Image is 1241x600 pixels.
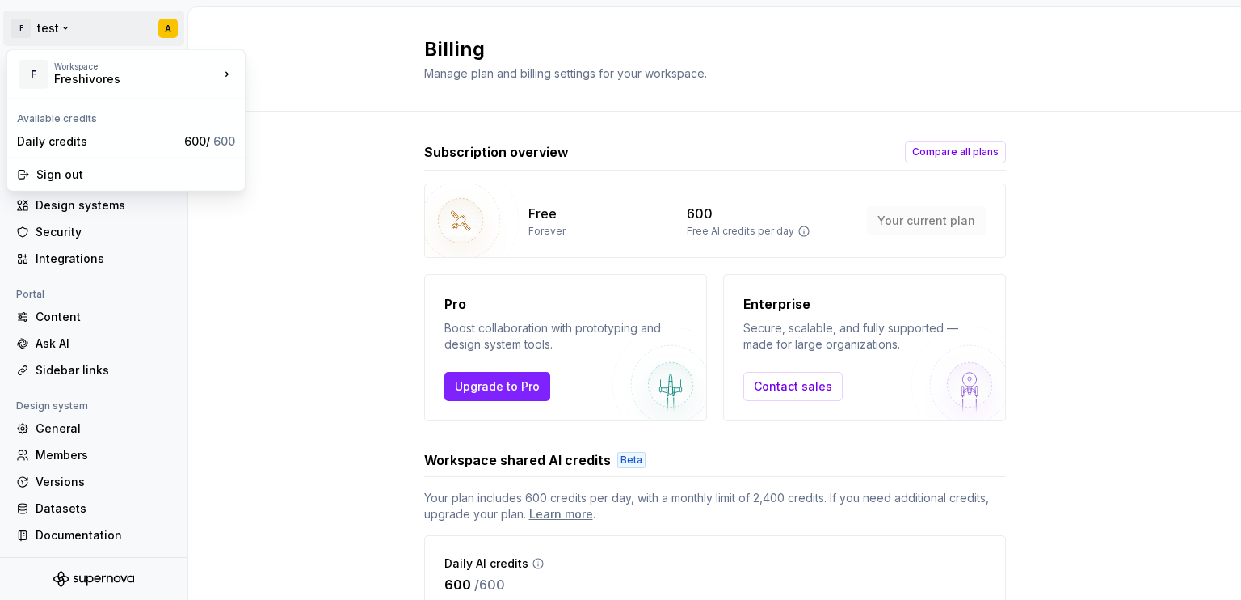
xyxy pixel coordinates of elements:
[11,103,242,129] div: Available credits
[54,61,219,71] div: Workspace
[17,133,178,150] div: Daily credits
[184,134,235,148] span: 600 /
[36,167,235,183] div: Sign out
[19,60,48,89] div: F
[213,134,235,148] span: 600
[54,71,191,87] div: Freshivores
